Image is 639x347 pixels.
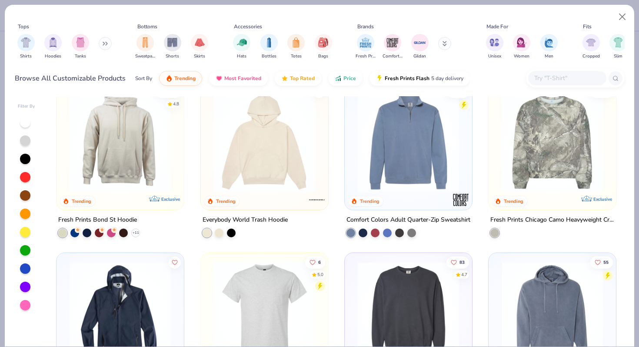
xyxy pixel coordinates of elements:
img: most_fav.gif [216,75,223,82]
div: filter for Bottles [260,34,278,60]
div: Bottoms [137,23,157,30]
span: Hoodies [45,53,61,60]
span: Trending [174,75,196,82]
div: 4.7 [461,272,467,278]
span: Gildan [413,53,426,60]
div: Filter By [18,103,35,110]
img: 8f478216-4029-45fd-9955-0c7f7b28c4ae [65,91,175,192]
img: 073899b8-4918-4d08-a7c8-85e0c44b2f86 [210,91,319,192]
span: Exclusive [162,196,180,202]
button: filter button [540,34,558,60]
span: Top Rated [290,75,315,82]
img: Fresh Prints Image [359,36,372,49]
div: filter for Totes [287,34,305,60]
img: 70e04f9d-cd5a-4d8d-b569-49199ba2f040 [353,91,463,192]
img: Cropped Image [586,37,596,47]
button: Like [313,85,325,98]
div: Accessories [234,23,262,30]
div: filter for Shirts [17,34,35,60]
div: filter for Gildan [411,34,429,60]
button: filter button [72,34,89,60]
button: Close [614,9,631,25]
div: Comfort Colors Adult Quarter-Zip Sweatshirt [346,215,470,226]
button: filter button [191,34,208,60]
img: Totes Image [291,37,301,47]
div: Made For [486,23,508,30]
span: 5 day delivery [431,74,463,84]
input: Try "T-Shirt" [533,73,600,83]
div: Everybody World Trash Hoodie [203,215,288,226]
img: Sweatpants Image [140,37,150,47]
button: filter button [609,34,627,60]
img: flash.gif [376,75,383,82]
button: Like [446,256,469,269]
span: Most Favorited [224,75,261,82]
div: 5.0 [317,272,323,278]
img: Hats Image [237,37,247,47]
img: Shirts Image [21,37,31,47]
button: filter button [135,34,155,60]
div: filter for Hats [233,34,250,60]
div: filter for Hoodies [44,34,62,60]
span: Men [545,53,553,60]
button: Top Rated [275,71,321,86]
span: Unisex [488,53,501,60]
button: Most Favorited [209,71,268,86]
img: Everybody World logo [308,191,326,209]
div: filter for Men [540,34,558,60]
img: Slim Image [613,37,623,47]
img: Unisex Image [489,37,499,47]
img: d9105e28-ed75-4fdd-addc-8b592ef863ea [497,91,607,192]
button: filter button [233,34,250,60]
div: Sort By [135,74,152,82]
span: Fresh Prints Flash [385,75,429,82]
button: Like [156,85,181,98]
img: Men Image [544,37,554,47]
img: Shorts Image [167,37,177,47]
button: filter button [315,34,332,60]
span: Shorts [166,53,179,60]
img: Bags Image [318,37,328,47]
span: Bags [318,53,328,60]
button: filter button [17,34,35,60]
button: filter button [260,34,278,60]
div: 4.8 [173,101,179,107]
span: + 11 [133,230,139,236]
span: 83 [459,260,465,265]
img: 9542a996-6080-48f7-9ac1-fff86039e4db [463,91,573,192]
button: Like [590,85,613,98]
img: Skirts Image [195,37,205,47]
span: Comfort Colors [383,53,403,60]
img: Tanks Image [76,37,85,47]
button: Like [446,85,469,98]
div: Tops [18,23,29,30]
span: 55 [603,260,609,265]
div: filter for Comfort Colors [383,34,403,60]
button: filter button [513,34,530,60]
div: Fresh Prints Chicago Camo Heavyweight Crewneck [490,215,614,226]
div: filter for Sweatpants [135,34,155,60]
div: filter for Unisex [486,34,503,60]
div: filter for Women [513,34,530,60]
img: Hoodies Image [48,37,58,47]
button: filter button [383,34,403,60]
button: Like [305,256,325,269]
div: filter for Cropped [582,34,600,60]
div: filter for Bags [315,34,332,60]
span: Sweatpants [135,53,155,60]
div: Fresh Prints Bond St Hoodie [58,215,137,226]
button: Like [169,256,181,269]
button: filter button [287,34,305,60]
img: TopRated.gif [281,75,288,82]
button: filter button [486,34,503,60]
span: Skirts [194,53,205,60]
span: Women [514,53,529,60]
span: Exclusive [593,196,612,202]
div: filter for Skirts [191,34,208,60]
div: filter for Slim [609,34,627,60]
button: filter button [44,34,62,60]
button: Trending [159,71,202,86]
span: Slim [614,53,622,60]
img: Comfort Colors Image [386,36,399,49]
img: trending.gif [166,75,173,82]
